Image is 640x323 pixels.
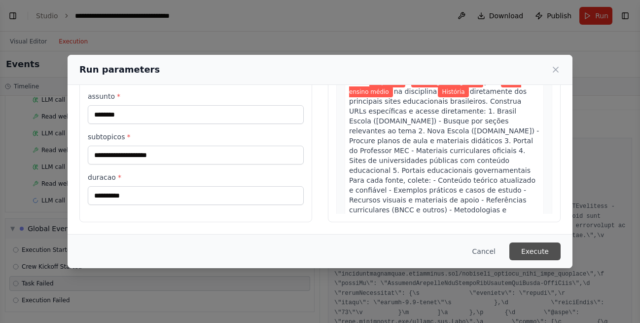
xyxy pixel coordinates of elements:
[88,132,304,142] label: subtopicos
[438,86,468,97] span: Variable: disciplina
[394,87,437,95] span: na disciplina
[464,242,503,260] button: Cancel
[88,172,304,182] label: duracao
[349,77,521,97] span: Variable: serie
[349,87,539,253] span: diretamente dos principais sites educacionais brasileiros. Construa URLs específicas e acesse dir...
[79,63,160,77] h2: Run parameters
[88,91,304,101] label: assunto
[509,242,561,260] button: Execute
